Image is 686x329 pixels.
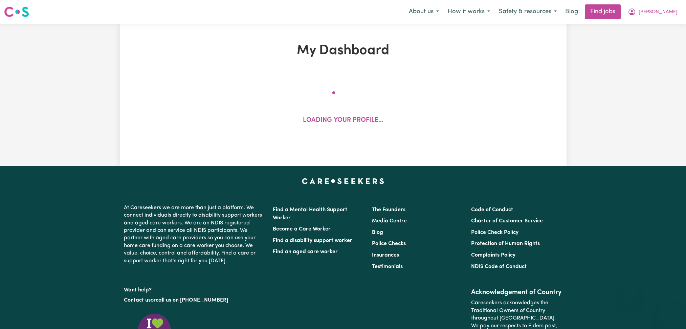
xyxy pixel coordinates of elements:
h1: My Dashboard [198,43,488,59]
a: Police Checks [372,241,406,246]
a: NDIS Code of Conduct [471,264,527,269]
iframe: Close message [623,286,637,299]
a: Testimonials [372,264,403,269]
img: Careseekers logo [4,6,29,18]
a: Code of Conduct [471,207,513,213]
p: Loading your profile... [303,116,383,126]
button: About us [404,5,443,19]
a: Complaints Policy [471,253,515,258]
p: Want help? [124,284,265,294]
a: Contact us [124,298,151,303]
a: Careseekers logo [4,4,29,20]
a: The Founders [372,207,405,213]
a: Careseekers home page [302,178,384,184]
a: Insurances [372,253,399,258]
button: How it works [443,5,494,19]
button: My Account [623,5,682,19]
span: [PERSON_NAME] [639,8,678,16]
a: Become a Care Worker [273,226,331,232]
a: call us on [PHONE_NUMBER] [156,298,228,303]
a: Police Check Policy [471,230,518,235]
a: Find jobs [585,4,621,19]
a: Find a Mental Health Support Worker [273,207,347,221]
iframe: Button to launch messaging window [659,302,681,324]
h2: Acknowledgement of Country [471,288,562,297]
a: Media Centre [372,218,407,224]
button: Safety & resources [494,5,561,19]
a: Blog [372,230,383,235]
p: At Careseekers we are more than just a platform. We connect individuals directly to disability su... [124,201,265,267]
a: Charter of Customer Service [471,218,543,224]
a: Find a disability support worker [273,238,352,243]
p: or [124,294,265,307]
a: Find an aged care worker [273,249,338,255]
a: Protection of Human Rights [471,241,540,246]
a: Blog [561,4,582,19]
